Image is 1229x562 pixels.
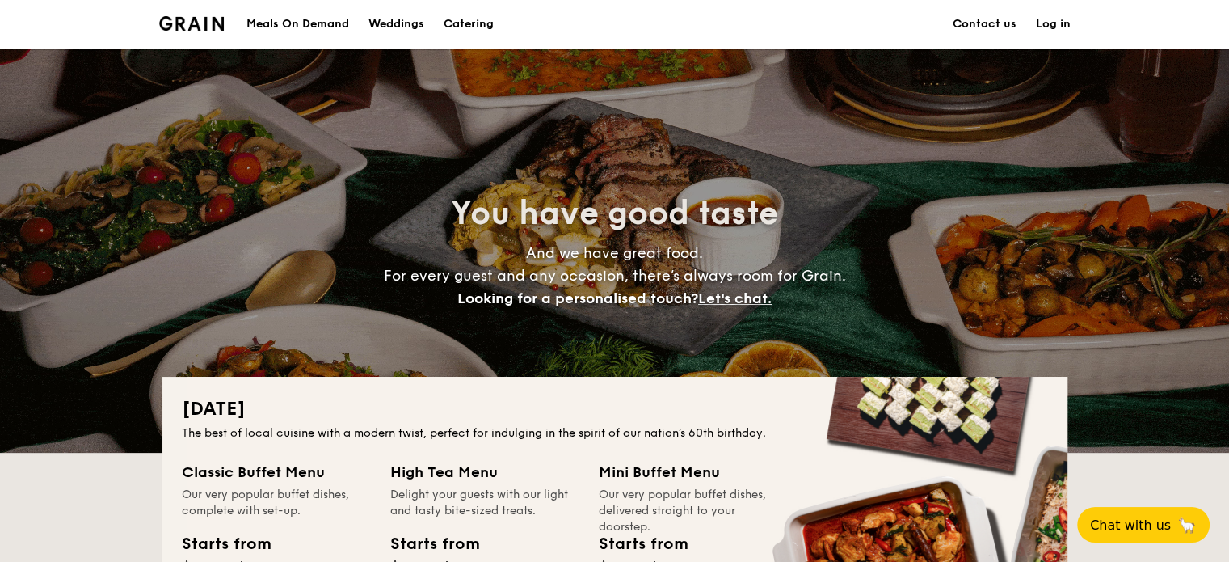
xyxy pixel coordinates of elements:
[159,16,225,31] img: Grain
[182,396,1048,422] h2: [DATE]
[182,461,371,484] div: Classic Buffet Menu
[1077,507,1210,543] button: Chat with us🦙
[599,532,687,556] div: Starts from
[390,532,478,556] div: Starts from
[1090,518,1171,533] span: Chat with us
[159,16,225,31] a: Logotype
[599,461,788,484] div: Mini Buffet Menu
[182,532,270,556] div: Starts from
[698,289,772,307] span: Let's chat.
[182,487,371,519] div: Our very popular buffet dishes, complete with set-up.
[451,194,778,233] span: You have good taste
[1177,516,1197,535] span: 🦙
[182,425,1048,442] div: The best of local cuisine with a modern twist, perfect for indulging in the spirit of our nation’...
[390,487,579,519] div: Delight your guests with our light and tasty bite-sized treats.
[599,487,788,519] div: Our very popular buffet dishes, delivered straight to your doorstep.
[384,244,846,307] span: And we have great food. For every guest and any occasion, there’s always room for Grain.
[390,461,579,484] div: High Tea Menu
[457,289,698,307] span: Looking for a personalised touch?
